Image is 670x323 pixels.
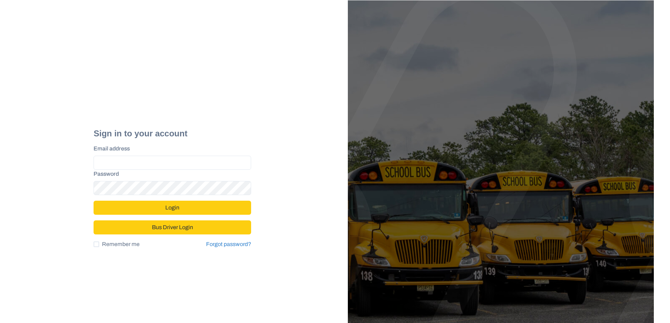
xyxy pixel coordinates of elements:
a: Forgot password? [206,240,251,248]
h2: Sign in to your account [94,129,251,139]
label: Password [94,170,247,178]
span: Remember me [102,240,140,248]
button: Login [94,201,251,215]
button: Bus Driver Login [94,220,251,234]
a: Bus Driver Login [94,221,251,227]
label: Email address [94,144,247,153]
a: Forgot password? [206,241,251,247]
